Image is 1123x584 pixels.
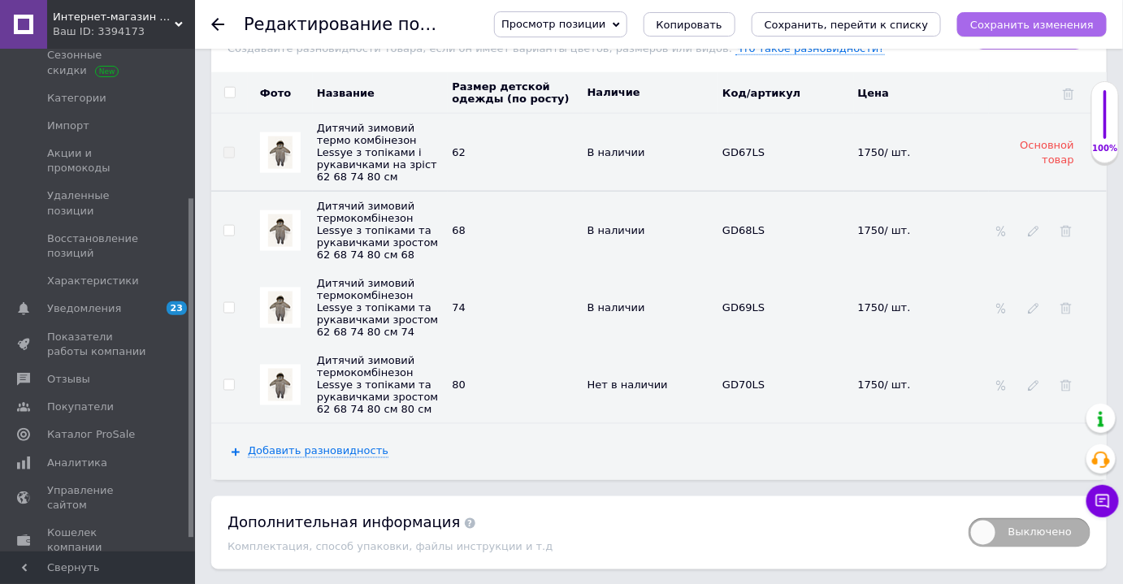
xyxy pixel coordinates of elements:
[722,146,765,158] span: GD67LS
[583,114,718,192] td: Данные основного товара
[588,224,645,236] span: В наличии
[452,379,466,391] span: 80
[248,72,313,114] th: Фото
[957,12,1107,37] button: Сохранить изменения
[583,72,718,114] th: Наличие
[47,330,150,359] span: Показатели работы компании
[1021,139,1074,166] span: Основной товар
[1091,81,1119,163] div: 100% Качество заполнения
[588,146,645,158] span: В наличии
[47,456,107,470] span: Аналитика
[228,541,952,553] div: Комплектация, способ упаковки, файлы инструкции и т.д
[657,19,722,31] span: Копировать
[970,19,1094,31] i: Сохранить изменения
[501,18,605,30] span: Просмотр позиции
[47,188,150,218] span: Удаленные позиции
[47,146,150,175] span: Акции и промокоды
[452,301,466,314] span: 74
[317,354,438,415] span: Дитячий зимовий термокомбінезон Lessye з топіками та рукавичками зростом 62 68 74 80 см 80 см
[1086,485,1119,517] button: Чат с покупателем
[47,274,139,288] span: Характеристики
[53,24,195,39] div: Ваш ID: 3394173
[47,526,150,555] span: Кошелек компании
[722,301,765,314] span: GD69LS
[858,301,911,314] span: 1750/ шт.
[718,72,853,114] th: Код/артикул
[722,379,765,391] span: GD70LS
[1092,143,1118,154] div: 100%
[317,200,438,261] span: Дитячий зимовий термокомбінезон Lessye з топіками та рукавичками зростом 62 68 74 80 см 68
[248,445,388,458] span: Добавить разновидность
[317,122,437,183] span: Дитячий зимовий термо комбінезон Lessye з топіками і рукавичками на зріст 62 68 74 80 см
[211,18,224,31] div: Вернуться назад
[718,114,853,192] td: Данные основного товара
[752,12,942,37] button: Сохранить, перейти к списку
[452,224,466,236] span: 68
[644,12,735,37] button: Копировать
[47,301,121,316] span: Уведомления
[317,277,438,338] span: Дитячий зимовий термокомбінезон Lessye з топіками та рукавичками зростом 62 68 74 80 см 74
[167,301,187,315] span: 23
[47,427,135,442] span: Каталог ProSale
[854,114,989,192] td: Данные основного товара
[228,513,952,533] div: Дополнительная информация
[588,301,645,314] span: В наличии
[722,224,765,236] span: GD68LS
[858,379,911,391] span: 1750/ шт.
[47,372,90,387] span: Отзывы
[858,146,911,158] span: 1750/ шт.
[47,231,150,261] span: Восстановление позиций
[27,17,274,49] strong: Раді бачити Вас у нашому інтернет-магазині
[448,114,583,192] td: Данные основного товара
[313,72,448,114] th: Название
[47,483,150,513] span: Управление сайтом
[969,518,1090,547] span: Выключено
[47,119,89,133] span: Импорт
[47,48,150,77] span: Сезонные скидки
[452,80,569,105] span: Размер детской одежды (по росту)
[735,42,884,55] span: Что такое разновидности?
[63,30,237,62] strong: Рады видеть Вас в нашем интернет-магазине
[858,224,911,236] span: 1750/ шт.
[47,400,114,414] span: Покупатели
[588,379,668,391] span: Нет в наличии
[854,72,989,114] th: Цена
[47,91,106,106] span: Категории
[53,10,175,24] span: Интернет-магазин детских товаров "Gorod Detstva"
[765,19,929,31] i: Сохранить, перейти к списку
[452,146,466,158] span: 62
